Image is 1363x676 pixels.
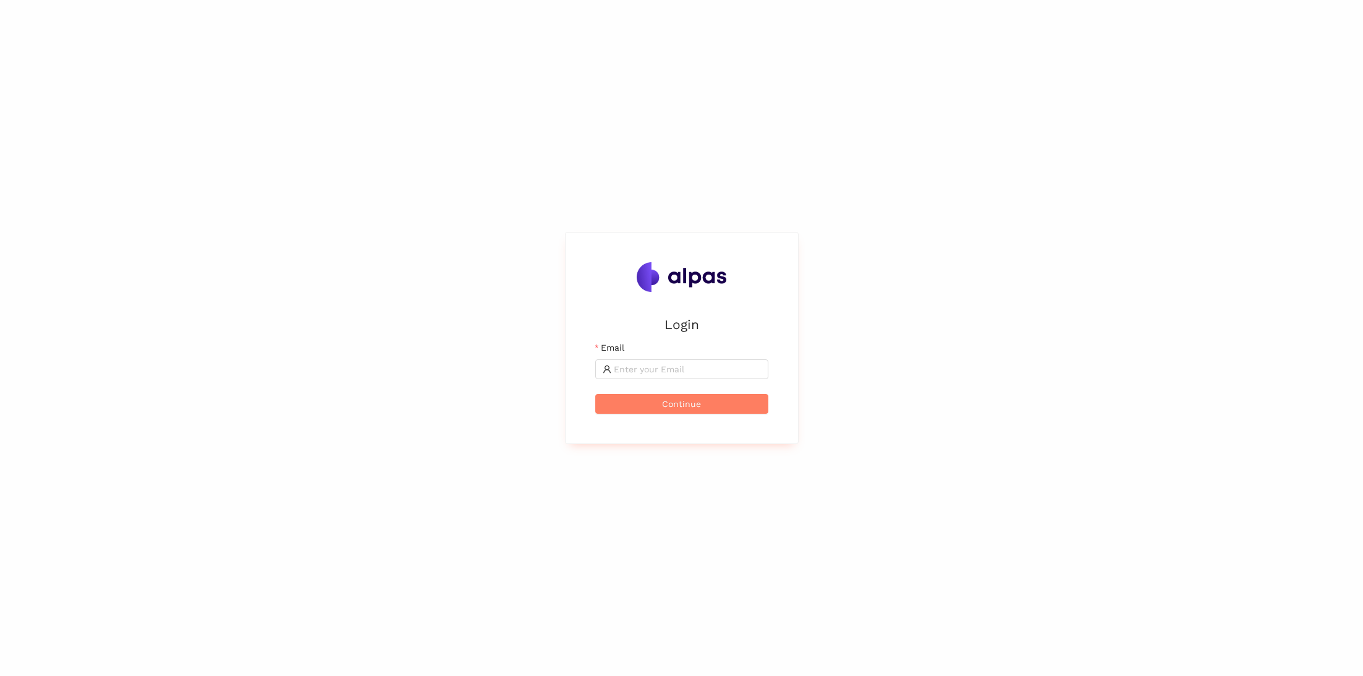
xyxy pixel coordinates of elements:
[614,362,761,376] input: Email
[662,397,701,411] span: Continue
[595,394,768,414] button: Continue
[637,262,727,292] img: Alpas.ai Logo
[603,365,611,374] span: user
[595,314,768,335] h2: Login
[595,341,624,354] label: Email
